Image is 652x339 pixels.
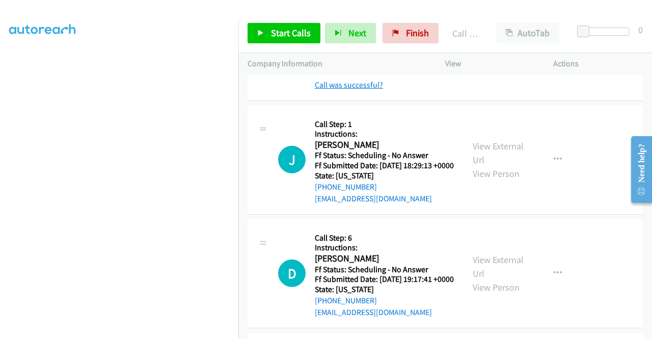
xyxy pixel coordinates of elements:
h5: Ff Submitted Date: [DATE] 18:29:13 +0000 [315,161,454,171]
a: Start Calls [248,23,320,43]
a: View External Url [473,140,524,166]
div: Delay between calls (in seconds) [582,28,629,36]
span: Start Calls [271,27,311,39]
h5: Ff Submitted Date: [DATE] 19:17:41 +0000 [315,274,454,284]
a: [PHONE_NUMBER] [315,182,377,192]
p: Company Information [248,58,427,70]
a: [PHONE_NUMBER] [315,296,377,305]
a: View Person [473,168,520,179]
h5: Instructions: [315,129,454,139]
div: The call is yet to be attempted [278,146,306,173]
p: Actions [553,58,643,70]
h5: State: [US_STATE] [315,284,454,295]
h1: D [278,259,306,287]
h1: J [278,146,306,173]
span: Finish [406,27,429,39]
h2: [PERSON_NAME] [315,139,454,151]
a: Finish [383,23,439,43]
h5: Ff Status: Scheduling - No Answer [315,265,454,275]
h5: Call Step: 1 [315,119,454,129]
iframe: Resource Center [623,129,652,210]
h2: [PERSON_NAME] [315,253,454,265]
div: 0 [638,23,643,37]
p: Call Completed [452,27,478,40]
div: The call is yet to be attempted [278,259,306,287]
button: Next [325,23,376,43]
a: [EMAIL_ADDRESS][DOMAIN_NAME] [315,307,432,317]
p: View [445,58,535,70]
a: Call was successful? [315,80,383,90]
a: View External Url [473,254,524,279]
h5: State: [US_STATE] [315,171,454,181]
h5: Ff Status: Scheduling - No Answer [315,150,454,161]
h5: Instructions: [315,243,454,253]
h5: Call Step: 6 [315,233,454,243]
a: View Person [473,281,520,293]
a: [EMAIL_ADDRESS][DOMAIN_NAME] [315,194,432,203]
span: Next [348,27,366,39]
button: AutoTab [496,23,559,43]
